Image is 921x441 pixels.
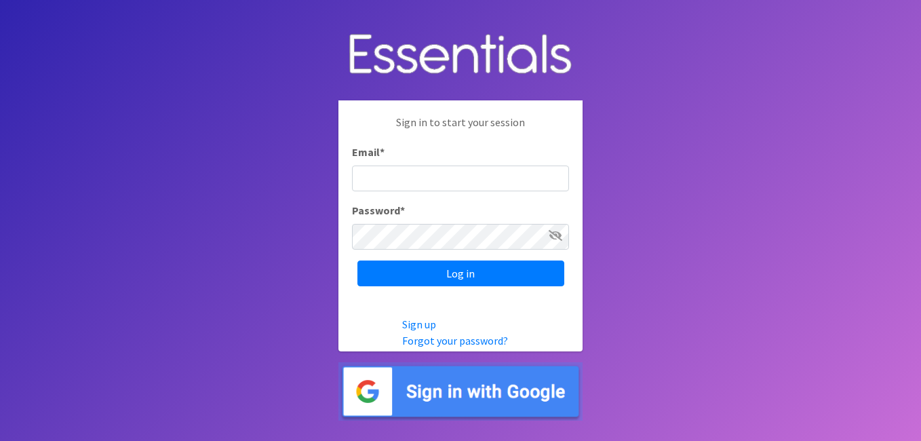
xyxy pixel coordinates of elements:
img: Sign in with Google [338,362,583,421]
a: Forgot your password? [402,334,508,347]
img: Human Essentials [338,20,583,90]
label: Password [352,202,405,218]
p: Sign in to start your session [352,114,569,144]
a: Sign up [402,318,436,331]
abbr: required [400,204,405,217]
label: Email [352,144,385,160]
input: Log in [357,261,564,286]
abbr: required [380,145,385,159]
